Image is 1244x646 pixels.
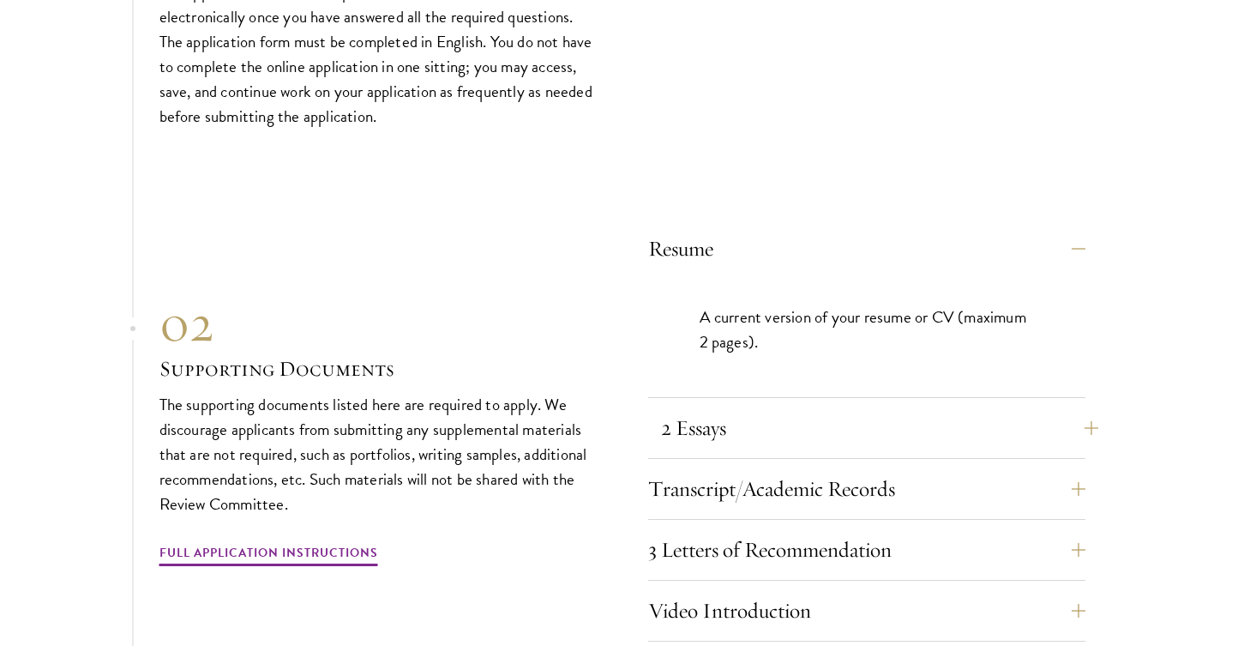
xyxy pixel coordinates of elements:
[648,228,1085,269] button: Resume
[159,392,597,516] p: The supporting documents listed here are required to apply. We discourage applicants from submitt...
[159,293,597,354] div: 02
[159,542,378,569] a: Full Application Instructions
[648,590,1085,631] button: Video Introduction
[661,408,1098,449] button: 2 Essays
[648,468,1085,510] button: Transcript/Academic Records
[648,529,1085,571] button: 3 Letters of Recommendation
[700,305,1034,354] p: A current version of your resume or CV (maximum 2 pages).
[159,354,597,383] h3: Supporting Documents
